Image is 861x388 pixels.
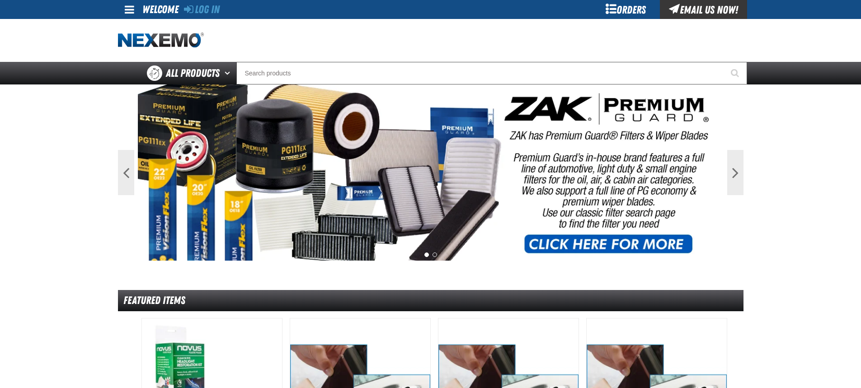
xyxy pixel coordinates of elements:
img: Nexemo logo [118,33,204,48]
div: Featured Items [118,290,743,311]
button: 2 of 2 [433,252,437,257]
button: Previous [118,150,134,195]
input: Search [236,62,747,84]
button: Next [727,150,743,195]
button: Open All Products pages [221,62,236,84]
button: 1 of 2 [424,252,429,257]
a: Log In [184,3,220,16]
span: All Products [166,65,220,81]
img: PG Filters & Wipers [138,84,724,261]
button: Start Searching [725,62,747,84]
